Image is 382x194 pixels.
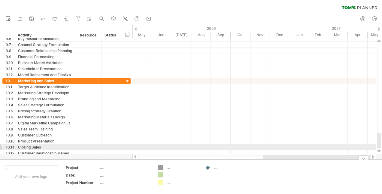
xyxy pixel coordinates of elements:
[151,32,171,38] div: June 2026
[18,66,74,72] div: Stakeholder Presentation
[6,150,15,156] div: 10.12
[290,32,309,38] div: January 2027
[100,165,150,170] div: ....
[6,120,15,126] div: 10.7
[18,108,74,114] div: Pricing Strategy Creation
[166,165,199,170] div: ....
[18,54,74,60] div: Financial Forecasting
[3,165,59,188] div: Add your own logo
[6,48,15,54] div: 9.8
[6,78,15,84] div: 10
[6,96,15,102] div: 10.3
[18,102,74,108] div: Sales Strategy Formulation
[66,165,99,170] div: Project:
[18,96,74,102] div: Branding and Messaging
[309,32,327,38] div: February 2027
[18,48,74,54] div: Customer Relationship Planning
[66,180,99,185] div: Project Number
[6,90,15,96] div: 10.2
[105,32,118,38] div: Status
[132,32,151,38] div: May 2026
[6,108,15,114] div: 10.5
[327,32,348,38] div: March 2027
[250,32,269,38] div: November 2026
[6,114,15,120] div: 10.6
[18,126,74,132] div: Sales Team Training
[6,66,15,72] div: 9.11
[6,72,15,78] div: 9.12
[166,172,199,177] div: ....
[6,36,15,42] div: 9.6
[192,32,211,38] div: August 2026
[66,173,99,178] div: Date:
[55,25,290,32] div: 2026
[6,60,15,66] div: 9.10
[6,144,15,150] div: 10.11
[6,126,15,132] div: 10.8
[348,32,368,38] div: April 2027
[18,60,74,66] div: Business Model Validation
[18,120,74,126] div: Digital Marketing Campaign Launch
[18,72,74,78] div: Model Refinement and Finalization.
[166,180,199,185] div: ....
[6,102,15,108] div: 10.4
[269,32,290,38] div: December 2026
[211,32,231,38] div: September 2026
[6,42,15,48] div: 9.7
[6,84,15,90] div: 10.1
[358,155,368,160] div: hide legend
[171,32,192,38] div: July 2026
[18,36,74,42] div: Key Resource Allocation
[6,132,15,138] div: 10.9
[18,144,74,150] div: Closing Sales
[18,138,74,144] div: Product Presentation
[18,132,74,138] div: Customer Outreach
[100,173,150,178] div: ....
[18,114,74,120] div: Marketing Materials Design
[231,32,250,38] div: October 2026
[18,90,74,96] div: Marketing Strategy Development
[18,32,74,38] div: Activity
[18,150,74,156] div: Customer Relationship Management.
[18,84,74,90] div: Target Audience Identification
[100,180,150,185] div: ....
[6,138,15,144] div: 10.10
[6,54,15,60] div: 9.9
[214,165,247,170] div: ....
[18,78,74,84] div: Marketing and Sales.
[18,42,74,48] div: Channel Strategy Formulation
[80,32,98,38] div: Resource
